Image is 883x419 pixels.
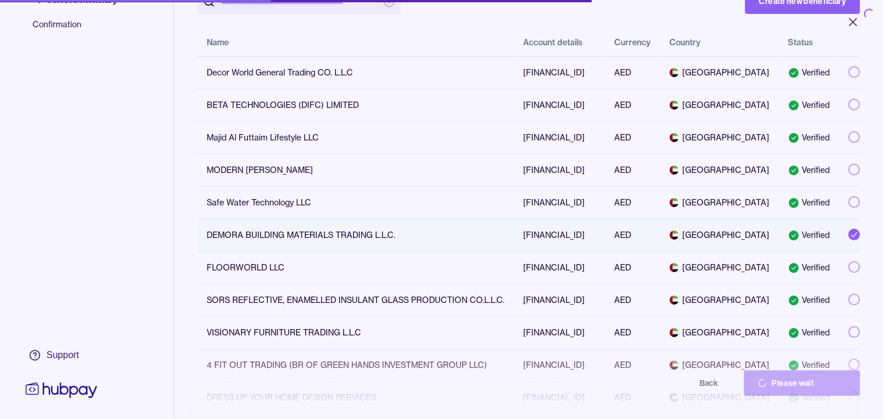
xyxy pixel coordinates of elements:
div: SORS REFLECTIVE, ENAMELLED INSULANT GLASS PRODUCTION CO.L.L.C. [207,294,504,306]
th: Currency [605,28,660,56]
div: Verified [788,229,830,241]
div: Verified [788,67,830,78]
th: Account details [514,28,605,56]
td: AED [605,349,660,381]
td: [FINANCIAL_ID] [514,381,605,414]
div: Verified [788,197,830,208]
td: [FINANCIAL_ID] [514,316,605,349]
div: Safe Water Technology LLC [207,197,504,208]
th: Name [197,28,514,56]
div: Support [46,349,79,362]
th: Country [660,28,779,56]
div: MODERN [PERSON_NAME] [207,164,504,176]
div: Verified [788,294,830,306]
div: Verified [788,262,830,273]
td: [FINANCIAL_ID] [514,251,605,284]
td: [FINANCIAL_ID] [514,154,605,186]
a: Support [23,343,100,367]
td: AED [605,284,660,316]
div: VISIONARY FURNITURE TRADING L.L.C [207,327,504,338]
td: AED [605,154,660,186]
span: [GEOGRAPHIC_DATA] [669,327,769,338]
span: [GEOGRAPHIC_DATA] [669,197,769,208]
span: Confirmation [33,19,129,39]
td: AED [605,89,660,121]
th: Status [779,28,839,56]
div: Verified [788,392,830,403]
span: [GEOGRAPHIC_DATA] [669,67,769,78]
div: Verified [788,99,830,111]
div: Verified [788,327,830,338]
td: [FINANCIAL_ID] [514,186,605,219]
span: [GEOGRAPHIC_DATA] [669,132,769,143]
td: AED [605,56,660,89]
div: DEMORA BUILDING MATERIALS TRADING L.L.C. [207,229,504,241]
span: [GEOGRAPHIC_DATA] [669,229,769,241]
td: [FINANCIAL_ID] [514,89,605,121]
span: [GEOGRAPHIC_DATA] [669,164,769,176]
td: AED [605,251,660,284]
td: AED [605,219,660,251]
td: [FINANCIAL_ID] [514,121,605,154]
div: BETA TECHNOLOGIES (DIFC) LIMITED [207,99,504,111]
div: 4 FIT OUT TRADING (BR OF GREEN HANDS INVESTMENT GROUP LLC) [207,359,504,371]
div: Majid Al Futtaim Lifestyle LLC [207,132,504,143]
td: AED [605,186,660,219]
div: DRESS UP YOUR HOME DESIGN SERVICES [207,392,504,403]
div: FLOORWORLD LLC [207,262,504,273]
span: [GEOGRAPHIC_DATA] [669,294,769,306]
td: AED [605,316,660,349]
div: Decor World General Trading CO. L.L.C [207,67,504,78]
td: [FINANCIAL_ID] [514,56,605,89]
div: Verified [788,164,830,176]
td: [FINANCIAL_ID] [514,349,605,381]
button: Close [832,9,874,35]
div: Verified [788,359,830,371]
span: [GEOGRAPHIC_DATA] [669,99,769,111]
td: AED [605,121,660,154]
td: AED [605,381,660,414]
span: [GEOGRAPHIC_DATA] [669,392,769,403]
span: [GEOGRAPHIC_DATA] [669,359,769,371]
span: [GEOGRAPHIC_DATA] [669,262,769,273]
td: [FINANCIAL_ID] [514,219,605,251]
div: Verified [788,132,830,143]
td: [FINANCIAL_ID] [514,284,605,316]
